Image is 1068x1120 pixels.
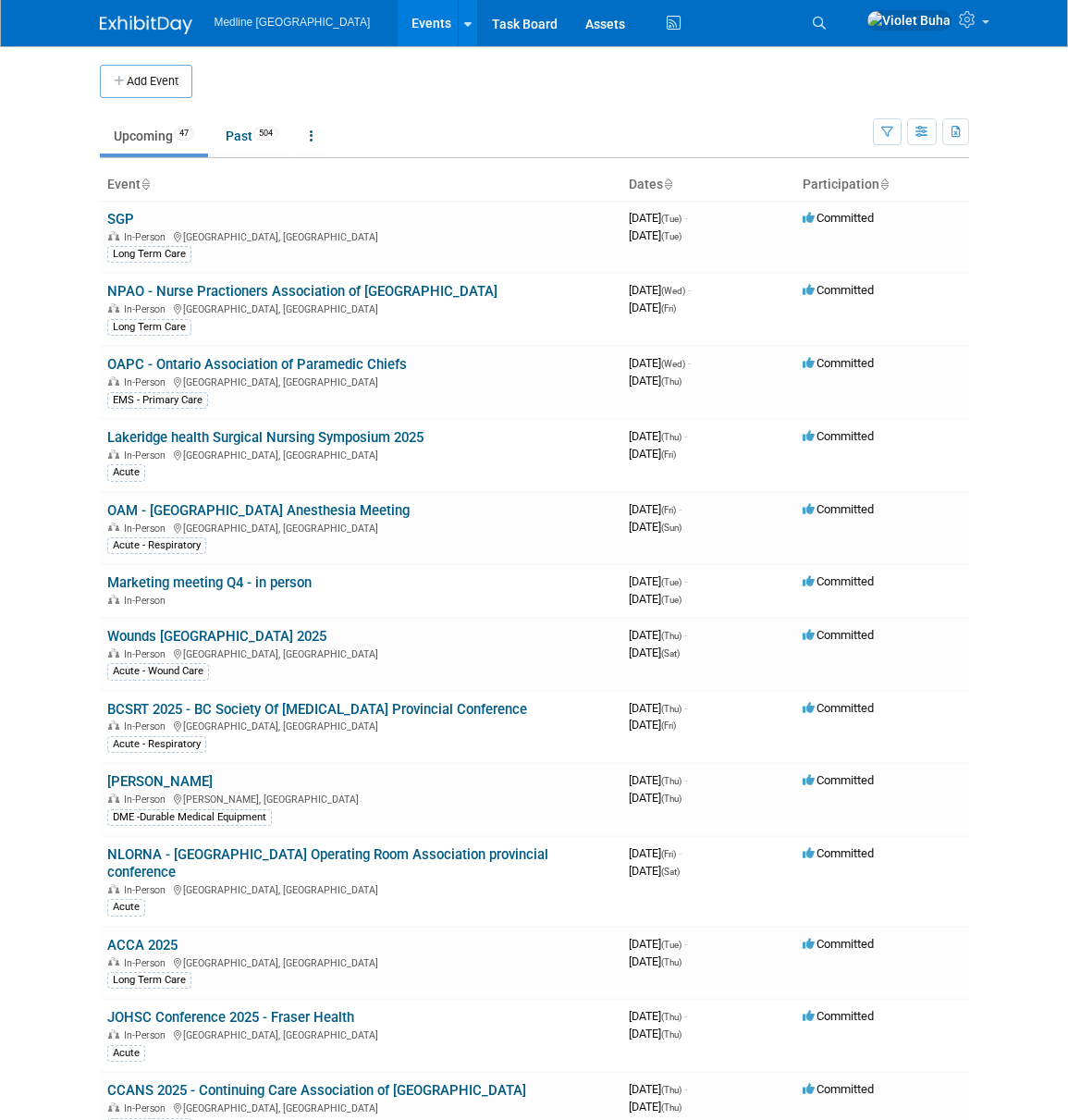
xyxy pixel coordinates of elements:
span: (Thu) [661,631,681,641]
img: In-Person Event [108,595,119,604]
span: (Sat) [661,867,680,877]
span: (Tue) [661,231,681,241]
span: [DATE] [629,374,681,388]
span: In-Person [124,794,171,806]
a: OAM - [GEOGRAPHIC_DATA] Anesthesia Meeting [107,502,410,519]
span: Committed [803,1082,874,1096]
span: [DATE] [629,429,687,443]
span: (Thu) [661,432,681,442]
a: BCSRT 2025 - BC Society Of [MEDICAL_DATA] Provincial Conference [107,701,527,718]
div: Acute [107,464,145,481]
span: Committed [803,937,874,951]
th: Participation [795,169,969,201]
a: Past504 [212,118,292,154]
span: Committed [803,1009,874,1023]
span: (Wed) [661,286,685,296]
div: [GEOGRAPHIC_DATA], [GEOGRAPHIC_DATA] [107,374,614,388]
span: [DATE] [629,791,681,805]
span: (Thu) [661,957,681,967]
th: Dates [621,169,795,201]
span: - [684,937,687,951]
span: [DATE] [629,502,681,516]
span: [DATE] [629,283,691,297]
span: - [684,628,687,642]
button: Add Event [100,65,192,98]
span: - [688,356,691,370]
span: [DATE] [629,1082,687,1096]
div: Long Term Care [107,319,191,336]
div: [PERSON_NAME], [GEOGRAPHIC_DATA] [107,791,614,806]
a: Marketing meeting Q4 - in person [107,574,312,591]
span: - [684,1009,687,1023]
span: - [684,701,687,715]
a: OAPC - Ontario Association of Paramedic Chiefs [107,356,407,373]
span: Committed [803,502,874,516]
span: [DATE] [629,864,680,878]
span: [DATE] [629,628,687,642]
span: [DATE] [629,954,681,968]
span: (Thu) [661,776,681,786]
img: In-Person Event [108,884,119,893]
img: In-Person Event [108,376,119,386]
a: Sort by Event Name [141,177,150,191]
span: Committed [803,574,874,588]
span: [DATE] [629,646,680,659]
span: [DATE] [629,356,691,370]
a: Sort by Start Date [663,177,672,191]
div: [GEOGRAPHIC_DATA], [GEOGRAPHIC_DATA] [107,646,614,660]
span: [DATE] [629,301,676,314]
span: [DATE] [629,1009,687,1023]
span: (Sun) [661,523,681,533]
span: (Sat) [661,648,680,658]
div: EMS - Primary Care [107,392,208,409]
a: ACCA 2025 [107,937,178,954]
img: In-Person Event [108,720,119,730]
span: 504 [253,127,278,141]
div: Acute - Respiratory [107,537,206,554]
span: (Fri) [661,449,676,460]
div: Acute [107,1045,145,1062]
span: (Thu) [661,376,681,387]
span: (Tue) [661,214,681,224]
span: Medline [GEOGRAPHIC_DATA] [215,16,371,29]
span: In-Person [124,957,171,969]
span: Committed [803,701,874,715]
span: [DATE] [629,701,687,715]
span: - [684,773,687,787]
span: In-Person [124,720,171,732]
span: (Wed) [661,359,685,369]
div: [GEOGRAPHIC_DATA], [GEOGRAPHIC_DATA] [107,1100,614,1114]
span: (Fri) [661,505,676,515]
span: - [684,429,687,443]
span: In-Person [124,884,171,896]
span: (Tue) [661,577,681,587]
span: In-Person [124,1029,171,1041]
span: (Thu) [661,1012,681,1022]
div: Long Term Care [107,246,191,263]
div: [GEOGRAPHIC_DATA], [GEOGRAPHIC_DATA] [107,718,614,732]
span: - [679,502,681,516]
span: [DATE] [629,846,681,860]
th: Event [100,169,621,201]
img: In-Person Event [108,231,119,240]
div: Long Term Care [107,972,191,989]
span: In-Person [124,1102,171,1114]
span: [DATE] [629,937,687,951]
div: DME -Durable Medical Equipment [107,809,272,826]
a: Wounds [GEOGRAPHIC_DATA] 2025 [107,628,326,645]
a: [PERSON_NAME] [107,773,213,790]
span: [DATE] [629,1027,681,1040]
img: Violet Buha [866,10,951,31]
span: [DATE] [629,447,676,461]
img: In-Person Event [108,648,119,658]
span: In-Person [124,231,171,243]
span: Committed [803,429,874,443]
span: Committed [803,846,874,860]
div: [GEOGRAPHIC_DATA], [GEOGRAPHIC_DATA] [107,881,614,896]
span: [DATE] [629,228,681,242]
span: In-Person [124,449,171,462]
div: [GEOGRAPHIC_DATA], [GEOGRAPHIC_DATA] [107,301,614,315]
span: In-Person [124,303,171,315]
span: (Thu) [661,704,681,714]
span: [DATE] [629,773,687,787]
